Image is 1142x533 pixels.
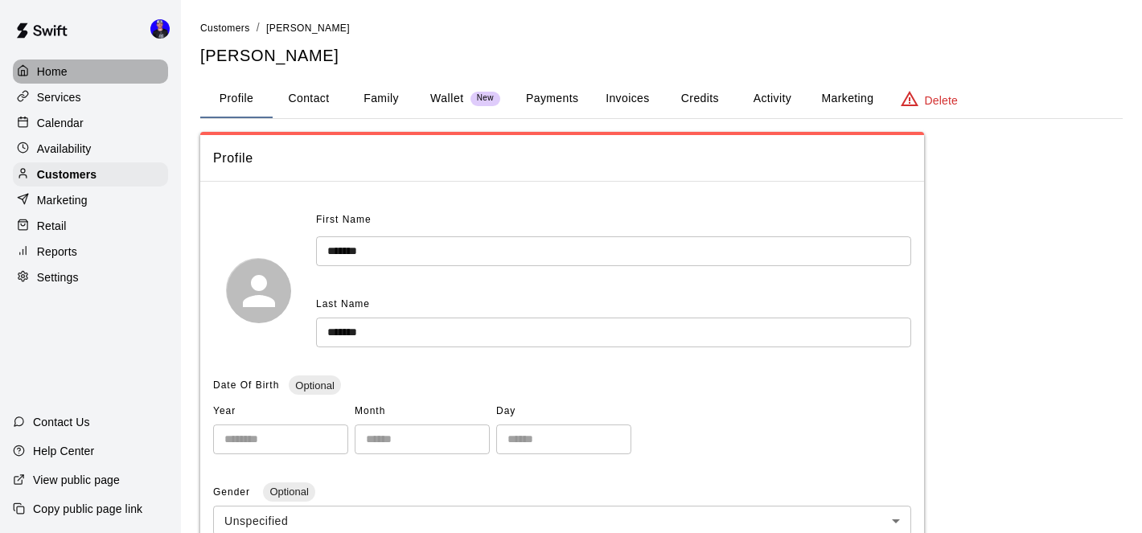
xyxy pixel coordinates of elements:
[37,166,97,182] p: Customers
[808,80,886,118] button: Marketing
[13,162,168,187] a: Customers
[147,13,181,45] div: Tyler LeClair
[257,19,260,36] li: /
[289,379,340,392] span: Optional
[37,269,79,285] p: Settings
[200,21,250,34] a: Customers
[200,45,1123,67] h5: [PERSON_NAME]
[33,472,120,488] p: View public page
[200,80,273,118] button: Profile
[33,414,90,430] p: Contact Us
[13,214,168,238] a: Retail
[150,19,170,39] img: Tyler LeClair
[13,59,168,84] a: Home
[37,89,81,105] p: Services
[33,443,94,459] p: Help Center
[925,92,958,109] p: Delete
[13,240,168,264] a: Reports
[200,80,1123,118] div: basic tabs example
[37,141,92,157] p: Availability
[513,80,591,118] button: Payments
[37,218,67,234] p: Retail
[430,90,464,107] p: Wallet
[213,379,279,391] span: Date Of Birth
[345,80,417,118] button: Family
[13,111,168,135] a: Calendar
[213,399,348,424] span: Year
[37,64,68,80] p: Home
[37,244,77,260] p: Reports
[37,115,84,131] p: Calendar
[13,85,168,109] a: Services
[13,137,168,161] a: Availability
[470,93,500,104] span: New
[263,486,314,498] span: Optional
[355,399,490,424] span: Month
[13,188,168,212] a: Marketing
[13,265,168,289] a: Settings
[591,80,663,118] button: Invoices
[200,19,1123,37] nav: breadcrumb
[663,80,736,118] button: Credits
[213,486,253,498] span: Gender
[316,207,372,233] span: First Name
[37,192,88,208] p: Marketing
[496,399,631,424] span: Day
[736,80,808,118] button: Activity
[316,298,370,310] span: Last Name
[200,23,250,34] span: Customers
[213,148,911,169] span: Profile
[273,80,345,118] button: Contact
[33,501,142,517] p: Copy public page link
[266,23,350,34] span: [PERSON_NAME]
